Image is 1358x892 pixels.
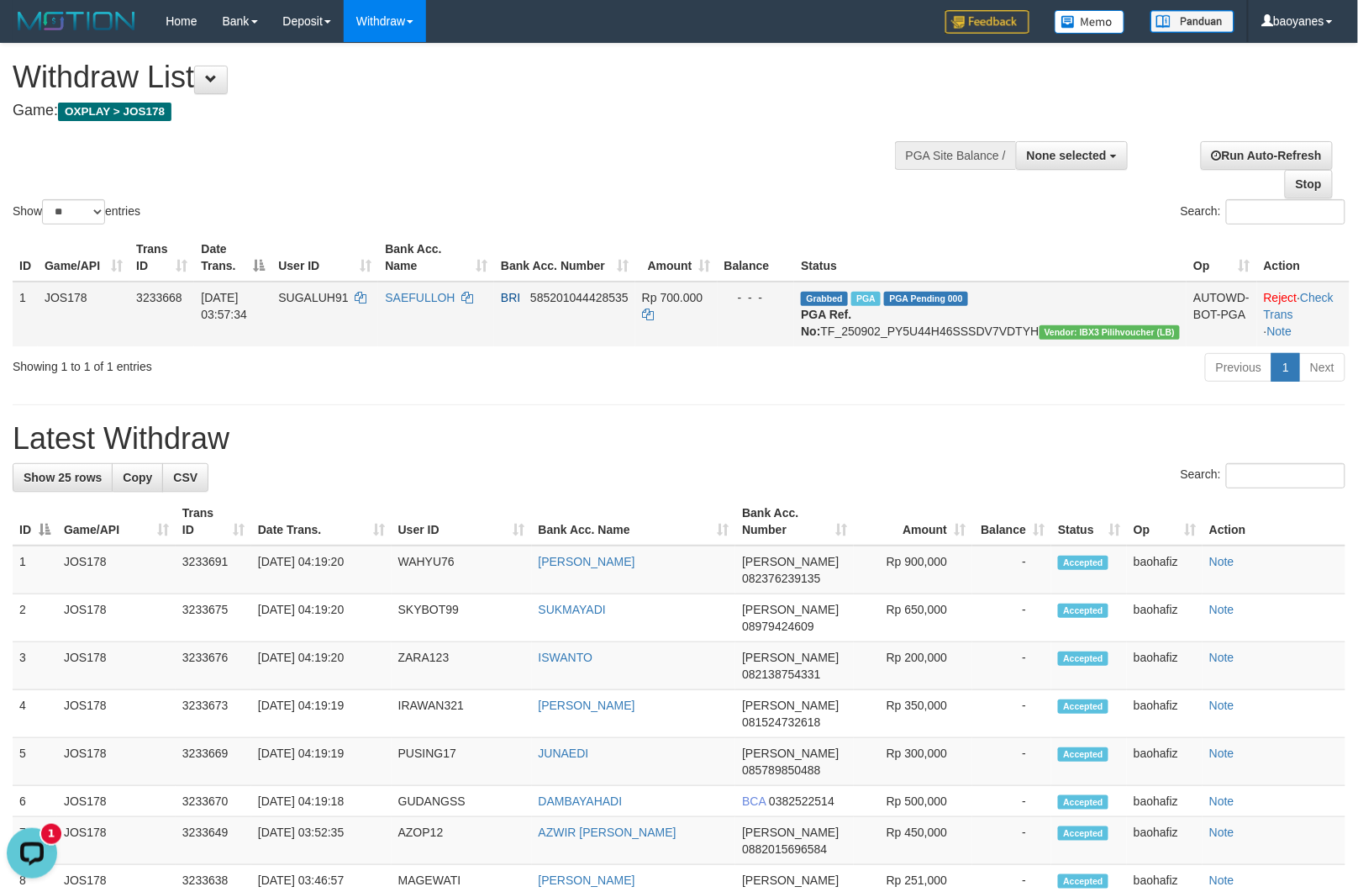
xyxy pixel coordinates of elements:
th: Bank Acc. Number: activate to sort column ascending [735,498,854,546]
h4: Game: [13,103,888,119]
span: CSV [173,471,197,484]
td: PUSING17 [392,738,532,786]
td: - [972,642,1051,690]
a: Note [1209,874,1234,887]
a: AZWIR [PERSON_NAME] [539,826,676,839]
span: Accepted [1058,652,1108,666]
a: [PERSON_NAME] [539,874,635,887]
label: Search: [1181,463,1345,488]
th: Op: activate to sort column ascending [1187,234,1256,282]
td: [DATE] 04:19:20 [251,642,392,690]
td: WAHYU76 [392,546,532,594]
td: TF_250902_PY5U44H46SSSDV7VDTYH [794,282,1187,346]
td: 3233675 [176,594,251,642]
span: Copy 0382522514 to clipboard [769,794,834,808]
a: DAMBAYAHADI [539,794,623,808]
span: 3233668 [136,291,182,304]
td: Rp 200,000 [854,642,972,690]
img: MOTION_logo.png [13,8,140,34]
td: 2 [13,594,57,642]
select: Showentries [42,199,105,224]
span: Accepted [1058,874,1108,889]
td: - [972,690,1051,738]
a: ISWANTO [539,651,593,664]
td: 1 [13,282,38,346]
a: Check Trans [1264,291,1334,321]
span: Show 25 rows [24,471,102,484]
a: Run Auto-Refresh [1201,141,1333,170]
td: baohafiz [1127,546,1203,594]
td: IRAWAN321 [392,690,532,738]
a: Previous [1205,353,1272,382]
td: 6 [13,786,57,817]
th: Action [1203,498,1345,546]
span: Copy 585201044428535 to clipboard [530,291,629,304]
span: SUGALUH91 [278,291,348,304]
th: Balance: activate to sort column ascending [972,498,1051,546]
span: Copy 082376239135 to clipboard [742,572,820,585]
td: JOS178 [57,786,176,817]
button: Open LiveChat chat widget [7,7,57,57]
span: Copy 081524732618 to clipboard [742,715,820,729]
td: SKYBOT99 [392,594,532,642]
a: [PERSON_NAME] [539,555,635,568]
td: - [972,817,1051,865]
td: baohafiz [1127,817,1203,865]
td: [DATE] 04:19:20 [251,546,392,594]
label: Show entries [13,199,140,224]
td: JOS178 [57,690,176,738]
td: 7 [13,817,57,865]
a: CSV [162,463,208,492]
span: Rp 700.000 [642,291,703,304]
img: Feedback.jpg [945,10,1029,34]
td: 3233669 [176,738,251,786]
a: Note [1209,555,1234,568]
span: [PERSON_NAME] [742,651,839,664]
td: 3233691 [176,546,251,594]
a: JUNAEDI [539,747,589,760]
td: 3233673 [176,690,251,738]
span: [PERSON_NAME] [742,555,839,568]
td: baohafiz [1127,642,1203,690]
div: PGA Site Balance / [895,141,1016,170]
a: Note [1209,826,1234,839]
td: 3233670 [176,786,251,817]
a: Stop [1285,170,1333,198]
td: Rp 450,000 [854,817,972,865]
td: - [972,738,1051,786]
span: Accepted [1058,795,1108,810]
span: OXPLAY > JOS178 [58,103,171,121]
td: JOS178 [57,594,176,642]
th: Game/API: activate to sort column ascending [38,234,129,282]
a: Note [1209,747,1234,760]
span: PGA Pending [884,292,968,306]
th: ID: activate to sort column descending [13,498,57,546]
td: [DATE] 04:19:19 [251,690,392,738]
span: [PERSON_NAME] [742,699,839,712]
td: baohafiz [1127,738,1203,786]
a: Note [1209,651,1234,664]
td: 4 [13,690,57,738]
div: new message indicator [41,3,61,23]
td: Rp 650,000 [854,594,972,642]
span: Marked by baohafiz [851,292,881,306]
th: Amount: activate to sort column ascending [854,498,972,546]
th: User ID: activate to sort column ascending [271,234,378,282]
a: SAEFULLOH [385,291,455,304]
a: Reject [1264,291,1297,304]
a: Note [1267,325,1292,338]
th: Date Trans.: activate to sort column ascending [251,498,392,546]
b: PGA Ref. No: [801,308,851,338]
td: Rp 500,000 [854,786,972,817]
td: Rp 300,000 [854,738,972,786]
button: None selected [1016,141,1128,170]
td: 3233649 [176,817,251,865]
td: 3 [13,642,57,690]
span: Accepted [1058,604,1108,618]
h1: Withdraw List [13,61,888,94]
span: Accepted [1058,826,1108,841]
th: Status: activate to sort column ascending [1051,498,1127,546]
td: · · [1257,282,1350,346]
td: 3233676 [176,642,251,690]
span: Copy 085789850488 to clipboard [742,763,820,777]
